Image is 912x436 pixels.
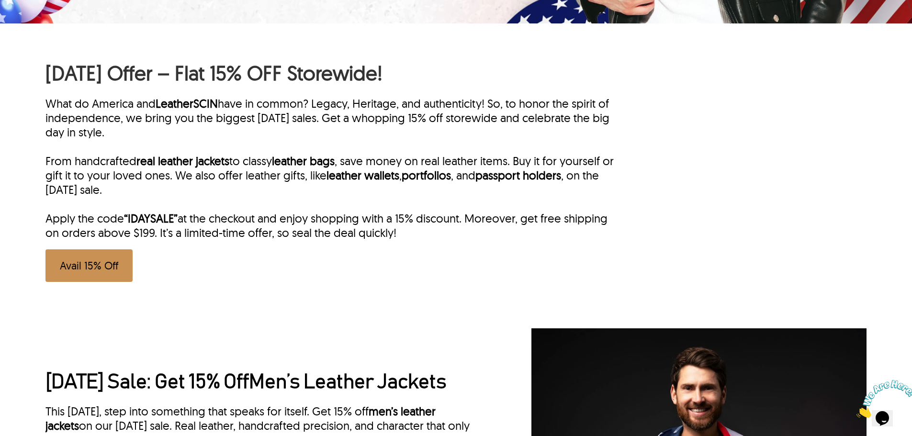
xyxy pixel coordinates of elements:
[327,168,399,182] a: leather wallets
[45,96,620,240] div: What do America and have in common? Legacy, Heritage, and authenticity! So, to honor the spirit o...
[124,211,178,225] strong: “IDAYSALE”
[4,4,63,42] img: Chat attention grabber
[136,154,229,168] a: real leather jackets
[853,376,912,422] iframe: chat widget
[45,404,436,433] a: men’s leather jackets
[402,168,451,182] a: portfolios
[272,154,335,168] a: leather bags
[45,60,620,87] h1: [DATE] Offer – Flat 15% OFF Storewide!
[249,372,447,392] a: Men’s Leather Jackets
[45,249,133,282] a: Avail 15% Off
[475,168,561,182] a: passport holders
[45,370,481,394] h2: [DATE] Sale: Get 15% Off
[156,96,218,111] a: LeatherSCIN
